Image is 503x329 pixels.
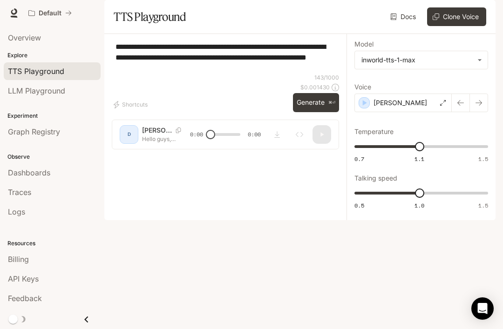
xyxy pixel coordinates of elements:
[354,201,364,209] span: 0.5
[354,128,394,135] p: Temperature
[427,7,486,26] button: Clone Voice
[293,93,339,112] button: Generate⌘⏎
[24,4,76,22] button: All workspaces
[314,74,339,81] p: 143 / 1000
[39,9,61,17] p: Default
[415,201,424,209] span: 1.0
[355,51,488,69] div: inworld-tts-1-max
[471,297,494,320] div: Open Intercom Messenger
[112,97,151,112] button: Shortcuts
[114,7,186,26] h1: TTS Playground
[415,155,424,163] span: 1.1
[354,41,374,47] p: Model
[478,155,488,163] span: 1.5
[374,98,427,107] p: [PERSON_NAME]
[478,201,488,209] span: 1.5
[354,175,397,181] p: Talking speed
[354,155,364,163] span: 0.7
[300,83,330,91] p: $ 0.001430
[328,100,335,106] p: ⌘⏎
[361,55,473,65] div: inworld-tts-1-max
[354,84,371,90] p: Voice
[388,7,420,26] a: Docs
